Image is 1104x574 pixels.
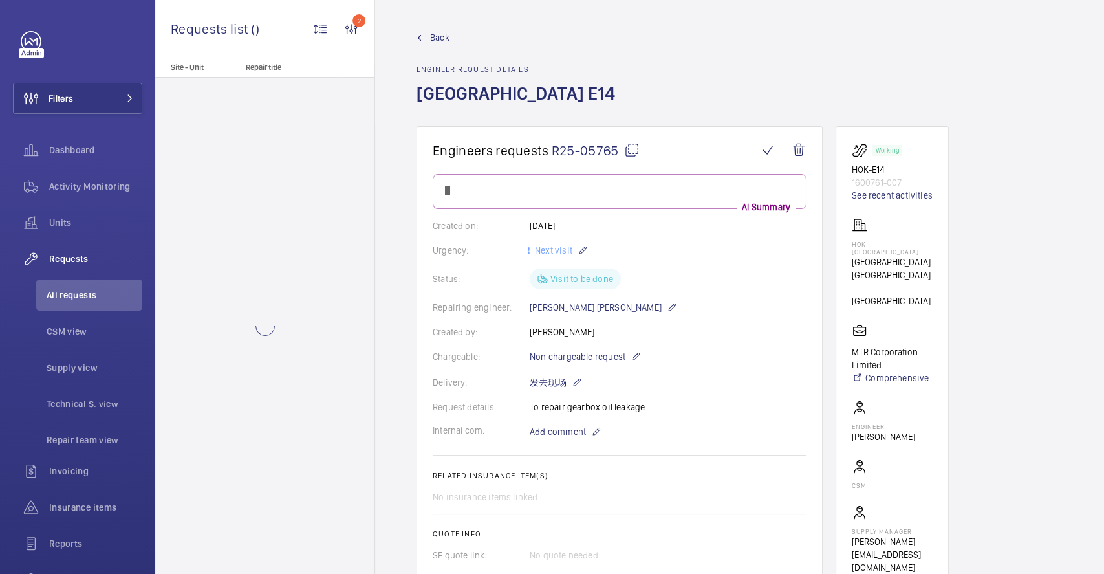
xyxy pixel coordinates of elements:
[49,465,142,478] span: Invoicing
[49,501,142,514] span: Insurance items
[13,83,142,114] button: Filters
[532,245,572,256] span: Next visit
[47,361,142,374] span: Supply view
[433,471,806,480] h2: Related insurance item(s)
[155,63,241,72] p: Site - Unit
[876,148,899,153] p: Working
[49,144,142,157] span: Dashboard
[852,189,933,202] a: See recent activities
[852,240,933,256] p: HOK - [GEOGRAPHIC_DATA]
[417,82,623,126] h1: [GEOGRAPHIC_DATA] E14
[852,371,933,384] a: Comprehensive
[852,423,915,430] p: Engineer
[49,92,73,105] span: Filters
[47,397,142,410] span: Technical S. view
[852,535,933,574] p: [PERSON_NAME][EMAIL_ADDRESS][DOMAIN_NAME]
[49,537,142,550] span: Reports
[852,176,933,189] p: 1600761-007
[47,289,142,302] span: All requests
[852,142,872,158] img: escalator.svg
[49,216,142,229] span: Units
[433,529,806,538] h2: Quote info
[49,180,142,193] span: Activity Monitoring
[852,281,933,307] p: - [GEOGRAPHIC_DATA]
[530,425,586,438] span: Add comment
[852,163,933,176] p: HOK-E14
[852,481,867,489] p: CSM
[530,350,625,363] span: Non chargeable request
[49,252,142,265] span: Requests
[852,430,915,443] p: [PERSON_NAME]
[552,142,640,159] span: R25-05765
[417,65,623,74] h2: Engineer request details
[246,63,331,72] p: Repair title
[430,31,449,44] span: Back
[47,434,142,447] span: Repair team view
[433,142,549,159] span: Engineers requests
[852,527,933,535] p: Supply manager
[530,375,582,390] p: 发去现场
[852,346,933,371] p: MTR Corporation Limited
[530,300,677,315] p: [PERSON_NAME] [PERSON_NAME]
[737,201,796,214] p: AI Summary
[171,21,251,37] span: Requests list
[852,256,933,281] p: [GEOGRAPHIC_DATA] [GEOGRAPHIC_DATA]
[47,325,142,338] span: CSM view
